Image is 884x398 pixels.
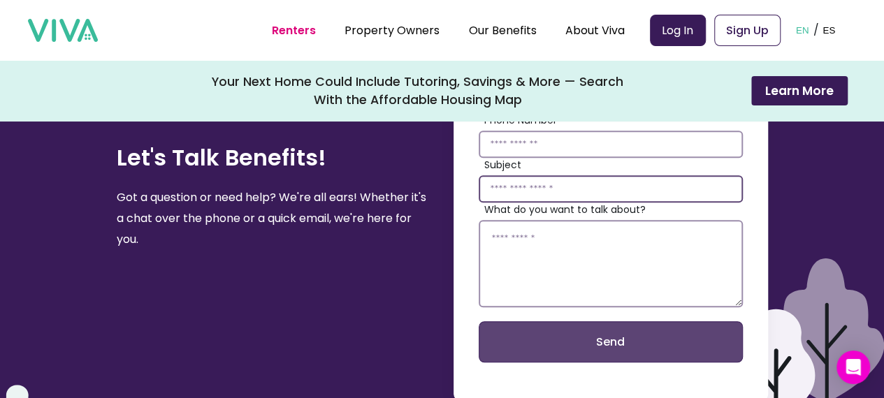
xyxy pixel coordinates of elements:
[28,19,98,43] img: viva
[117,140,431,176] h2: Let's Talk Benefits!
[818,8,839,52] button: ES
[484,158,743,172] label: Subject
[479,321,743,362] button: Send
[792,8,813,52] button: EN
[813,20,818,40] p: /
[345,22,440,38] a: Property Owners
[751,76,848,105] button: Learn More
[565,13,625,47] div: About Viva
[117,187,431,250] p: Got a question or need help? We're all ears! Whether it's a chat over the phone or a quick email,...
[468,13,536,47] div: Our Benefits
[650,15,706,46] a: Log In
[836,351,870,384] div: Open Intercom Messenger
[484,202,743,217] label: What do you want to talk about?
[714,15,781,46] a: Sign Up
[212,73,624,109] div: Your Next Home Could Include Tutoring, Savings & More — Search With the Affordable Housing Map
[272,22,316,38] a: Renters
